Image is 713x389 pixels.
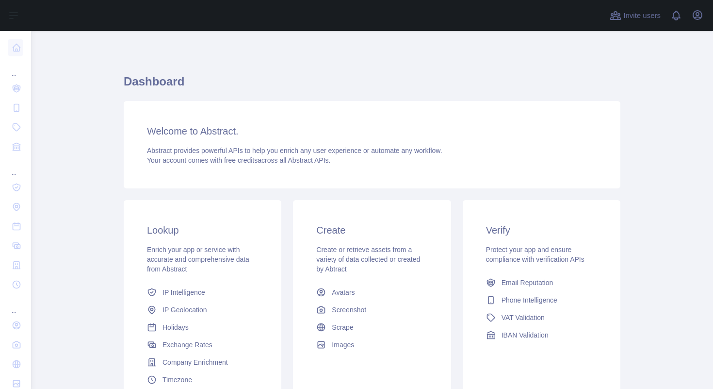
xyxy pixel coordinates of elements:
span: Timezone [162,375,192,385]
span: Holidays [162,322,189,332]
h3: Welcome to Abstract. [147,124,597,138]
a: Images [312,336,431,354]
span: Avatars [332,288,355,297]
h3: Lookup [147,223,258,237]
button: Invite users [608,8,663,23]
a: Email Reputation [482,274,601,291]
div: ... [8,157,23,177]
span: Screenshot [332,305,366,315]
a: IP Geolocation [143,301,262,319]
a: Company Enrichment [143,354,262,371]
div: ... [8,58,23,78]
span: IBAN Validation [502,330,549,340]
span: Phone Intelligence [502,295,557,305]
h3: Create [316,223,427,237]
span: Company Enrichment [162,357,228,367]
span: VAT Validation [502,313,545,322]
span: Abstract provides powerful APIs to help you enrich any user experience or automate any workflow. [147,147,442,154]
a: Phone Intelligence [482,291,601,309]
span: Protect your app and ensure compliance with verification APIs [486,246,584,263]
a: VAT Validation [482,309,601,326]
span: Images [332,340,354,350]
span: Email Reputation [502,278,553,288]
a: Avatars [312,284,431,301]
span: Enrich your app or service with accurate and comprehensive data from Abstract [147,246,249,273]
a: Timezone [143,371,262,389]
a: Scrape [312,319,431,336]
span: free credits [224,156,258,164]
a: IBAN Validation [482,326,601,344]
div: ... [8,295,23,315]
span: Invite users [623,10,661,21]
span: Create or retrieve assets from a variety of data collected or created by Abtract [316,246,420,273]
span: IP Intelligence [162,288,205,297]
h3: Verify [486,223,597,237]
a: Holidays [143,319,262,336]
span: IP Geolocation [162,305,207,315]
span: Your account comes with across all Abstract APIs. [147,156,330,164]
span: Exchange Rates [162,340,212,350]
a: IP Intelligence [143,284,262,301]
h1: Dashboard [124,74,620,97]
a: Exchange Rates [143,336,262,354]
span: Scrape [332,322,353,332]
a: Screenshot [312,301,431,319]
